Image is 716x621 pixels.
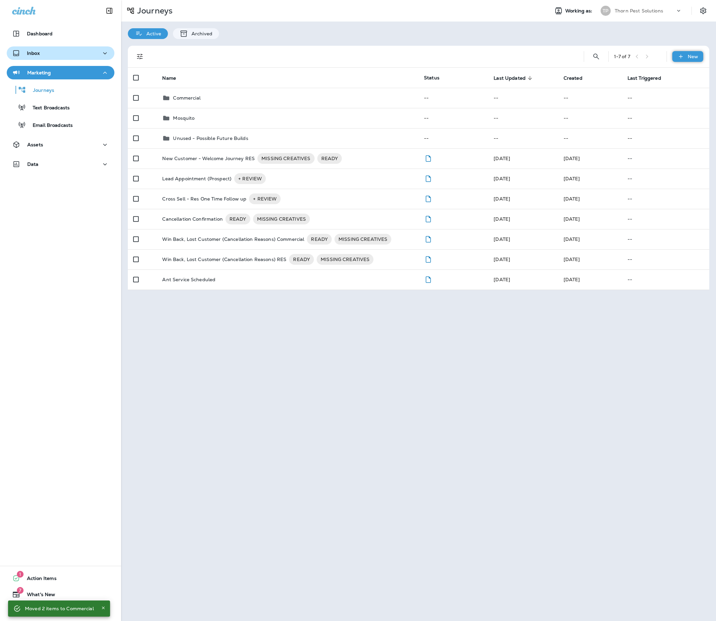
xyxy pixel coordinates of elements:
span: Draft [424,175,432,181]
span: Kimberly Gleason [494,155,510,161]
span: Created [564,75,591,81]
button: Dashboard [7,27,114,40]
div: MISSING CREATIVES [253,214,310,224]
button: Collapse Sidebar [100,4,119,17]
td: -- [419,88,488,108]
p: Assets [27,142,43,147]
span: Status [424,75,439,81]
span: Frank Carreno [564,216,580,222]
td: -- [558,128,622,148]
div: MISSING CREATIVES [317,254,373,265]
p: Thorn Pest Solutions [615,8,663,13]
span: Frank Carreno [494,256,510,262]
span: Kimberly Gleason [564,176,580,182]
div: + REVIEW [249,193,281,204]
td: -- [488,108,558,128]
span: Frank Carreno [494,176,510,182]
p: Commercial [173,95,200,101]
span: READY [225,216,250,222]
p: -- [628,216,704,222]
span: Last Triggered [628,75,661,81]
span: Draft [424,276,432,282]
div: MISSING CREATIVES [257,153,314,164]
span: Draft [424,155,432,161]
td: -- [622,128,709,148]
p: -- [628,277,704,282]
button: Data [7,157,114,171]
td: -- [622,88,709,108]
div: + REVIEW [234,173,266,184]
p: Data [27,161,39,167]
p: -- [628,236,704,242]
td: -- [419,128,488,148]
span: Frank Carreno [564,277,580,283]
p: New [688,54,698,59]
span: MISSING CREATIVES [257,155,314,162]
p: Journeys [135,6,173,16]
p: Ant Service Scheduled [162,277,215,282]
span: Name [162,75,176,81]
p: Archived [188,31,212,36]
div: READY [225,214,250,224]
span: Frank Carreno [564,256,580,262]
span: Draft [424,256,432,262]
span: What's New [20,592,55,600]
button: Search Journeys [589,50,603,63]
span: Last Updated [494,75,534,81]
span: Last Triggered [628,75,670,81]
span: Frank Carreno [564,155,580,161]
button: Support [7,604,114,617]
span: Draft [424,235,432,242]
p: Active [143,31,161,36]
p: Email Broadcasts [26,122,73,129]
button: Close [99,604,107,612]
span: + REVIEW [249,195,281,202]
p: Cancellation Confirmation [162,214,223,224]
button: Journeys [7,83,114,97]
span: Frank Carreno [564,236,580,242]
span: Frank Carreno [494,216,510,222]
td: -- [488,128,558,148]
div: TP [601,6,611,16]
p: Journeys [26,87,54,94]
div: READY [289,254,314,265]
span: + REVIEW [234,175,266,182]
span: MISSING CREATIVES [334,236,391,243]
span: 1 [17,571,24,578]
button: Text Broadcasts [7,100,114,114]
span: READY [289,256,314,263]
p: Win Back, Lost Customer (Cancellation Reasons) RES [162,254,286,265]
p: -- [628,196,704,202]
span: Draft [424,195,432,201]
div: MISSING CREATIVES [334,234,391,245]
span: Frank Carreno [494,196,510,202]
p: Text Broadcasts [26,105,70,111]
td: -- [558,108,622,128]
div: READY [317,153,342,164]
button: 1Action Items [7,572,114,585]
button: Filters [133,50,147,63]
div: READY [307,234,332,245]
span: Working as: [565,8,594,14]
p: Win Back, Lost Customer (Cancellation Reasons) Commercial [162,234,304,245]
span: Last Updated [494,75,526,81]
p: Cross Sell - Res One Time Follow up [162,193,246,204]
button: Settings [697,5,709,17]
td: -- [488,88,558,108]
p: Unused - Possible Future Builds [173,136,248,141]
span: Frank Carreno [494,236,510,242]
p: Mosquito [173,115,194,121]
span: 7 [17,587,24,594]
span: READY [317,155,342,162]
button: Marketing [7,66,114,79]
p: Marketing [27,70,51,75]
button: Inbox [7,46,114,60]
span: Draft [424,215,432,221]
p: -- [628,176,704,181]
span: Action Items [20,576,57,584]
span: Frank Carreno [564,196,580,202]
button: 7What's New [7,588,114,601]
p: -- [628,257,704,262]
p: New Customer - Welcome Journey RES [162,153,255,164]
button: Email Broadcasts [7,118,114,132]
